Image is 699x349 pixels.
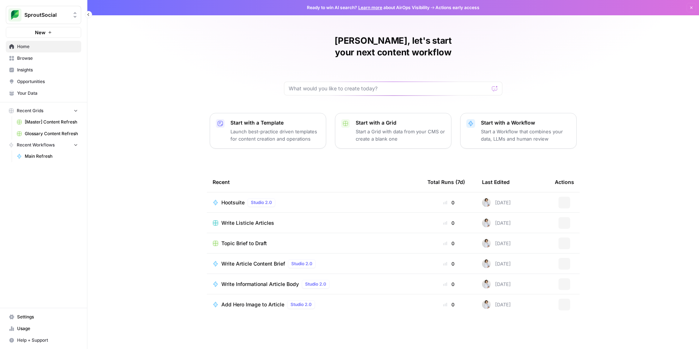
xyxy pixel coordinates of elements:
[221,219,274,227] span: Write Listicle Articles
[6,105,81,116] button: Recent Grids
[6,323,81,334] a: Usage
[482,239,511,248] div: [DATE]
[213,259,416,268] a: Write Article Content BriefStudio 2.0
[17,314,78,320] span: Settings
[17,107,43,114] span: Recent Grids
[8,8,21,21] img: SproutSocial Logo
[6,27,81,38] button: New
[555,172,574,192] div: Actions
[481,119,570,126] p: Start with a Workflow
[481,128,570,142] p: Start a Workflow that combines your data, LLMs and human review
[291,301,312,308] span: Studio 2.0
[356,128,445,142] p: Start a Grid with data from your CMS or create a blank one
[482,198,491,207] img: jknv0oczz1bkybh4cpsjhogg89cj
[6,76,81,87] a: Opportunities
[17,337,78,344] span: Help + Support
[213,280,416,289] a: Write Informational Article BodyStudio 2.0
[291,260,312,267] span: Studio 2.0
[427,281,470,288] div: 0
[482,300,511,309] div: [DATE]
[17,67,78,73] span: Insights
[17,325,78,332] span: Usage
[24,11,68,19] span: SproutSocial
[35,29,46,36] span: New
[482,239,491,248] img: jknv0oczz1bkybh4cpsjhogg89cj
[482,198,511,207] div: [DATE]
[427,260,470,267] div: 0
[482,219,511,227] div: [DATE]
[25,153,78,160] span: Main Refresh
[17,43,78,50] span: Home
[210,113,326,149] button: Start with a TemplateLaunch best-practice driven templates for content creation and operations
[482,259,491,268] img: jknv0oczz1bkybh4cpsjhogg89cj
[213,300,416,309] a: Add Hero Image to ArticleStudio 2.0
[307,4,430,11] span: Ready to win AI search? about AirOps Visibility
[6,41,81,52] a: Home
[460,113,577,149] button: Start with a WorkflowStart a Workflow that combines your data, LLMs and human review
[17,78,78,85] span: Opportunities
[482,259,511,268] div: [DATE]
[6,52,81,64] a: Browse
[427,219,470,227] div: 0
[427,240,470,247] div: 0
[213,219,416,227] a: Write Listicle Articles
[482,300,491,309] img: jknv0oczz1bkybh4cpsjhogg89cj
[482,172,510,192] div: Last Edited
[13,150,81,162] a: Main Refresh
[427,301,470,308] div: 0
[284,35,502,58] h1: [PERSON_NAME], let's start your next content workflow
[221,301,284,308] span: Add Hero Image to Article
[482,219,491,227] img: jknv0oczz1bkybh4cpsjhogg89cj
[221,281,299,288] span: Write Informational Article Body
[17,55,78,62] span: Browse
[221,260,285,267] span: Write Article Content Brief
[356,119,445,126] p: Start with a Grid
[289,85,489,92] input: What would you like to create today?
[17,142,55,148] span: Recent Workflows
[230,128,320,142] p: Launch best-practice driven templates for content creation and operations
[221,199,245,206] span: Hootsuite
[482,280,511,289] div: [DATE]
[358,5,382,10] a: Learn more
[6,64,81,76] a: Insights
[13,116,81,128] a: [Master] Content Refresh
[213,240,416,247] a: Topic Brief to Draft
[435,4,479,11] span: Actions early access
[25,119,78,125] span: [Master] Content Refresh
[213,172,416,192] div: Recent
[6,140,81,150] button: Recent Workflows
[305,281,326,287] span: Studio 2.0
[25,130,78,137] span: Glossary Content Refresh
[213,198,416,207] a: HootsuiteStudio 2.0
[6,311,81,323] a: Settings
[6,6,81,24] button: Workspace: SproutSocial
[427,172,465,192] div: Total Runs (7d)
[482,280,491,289] img: jknv0oczz1bkybh4cpsjhogg89cj
[13,128,81,140] a: Glossary Content Refresh
[6,334,81,346] button: Help + Support
[230,119,320,126] p: Start with a Template
[335,113,451,149] button: Start with a GridStart a Grid with data from your CMS or create a blank one
[17,90,78,97] span: Your Data
[251,199,272,206] span: Studio 2.0
[427,199,470,206] div: 0
[6,87,81,99] a: Your Data
[221,240,267,247] span: Topic Brief to Draft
